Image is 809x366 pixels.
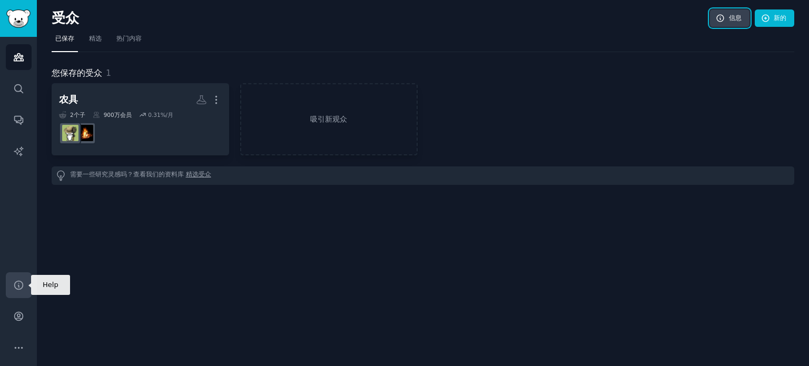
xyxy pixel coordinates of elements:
font: 精选受众 [186,171,211,178]
font: %/月 [161,112,174,118]
img: 野营 [77,125,93,141]
font: 农具 [59,94,78,105]
font: 信息 [729,14,742,22]
font: 2 [70,112,74,118]
font: 个子 [74,112,85,118]
a: 已保存 [52,31,78,52]
a: 农具2个子​900万会员0.31%/月野营家园 [52,83,229,155]
a: 热门内容 [113,31,145,52]
font: 精选 [89,35,102,42]
font: 已保存 [55,35,74,42]
font: 1 [106,68,111,78]
img: 家园 [62,125,78,141]
font: 会员 [120,112,132,118]
font: 热门内容 [116,35,142,42]
font: 900万 [104,112,120,118]
a: 精选受众 [186,170,211,181]
a: 信息 [710,9,749,27]
font: 需要一些研究灵感吗？查看我们的资料库 [70,171,184,178]
a: 新的 [755,9,794,27]
img: GummySearch 徽标 [6,9,31,28]
a: 精选 [85,31,105,52]
a: 吸引新观众 [240,83,418,155]
font: 吸引新观众 [310,115,347,123]
font: 您保存的受众 [52,68,102,78]
font: 0.31 [148,112,160,118]
font: 新的 [774,14,786,22]
font: 受众 [52,10,79,26]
